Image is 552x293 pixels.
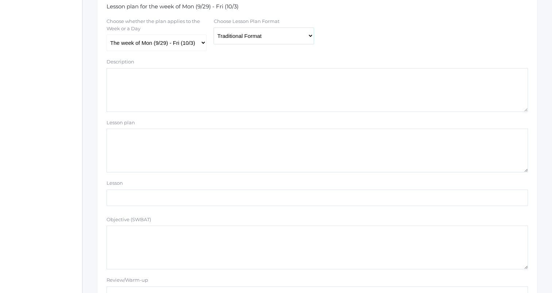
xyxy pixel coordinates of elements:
label: Lesson plan [107,119,135,126]
span: Lesson plan for the week of Mon (9/29) - Fri (10/3) [107,3,239,10]
label: Choose whether the plan applies to the Week or a Day [107,18,206,32]
label: Choose Lesson Plan Format [214,18,279,25]
label: Review/Warm-up [107,277,148,284]
label: Lesson [107,180,123,187]
label: Objective (SWBAT) [107,216,151,223]
label: Description [107,58,134,66]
